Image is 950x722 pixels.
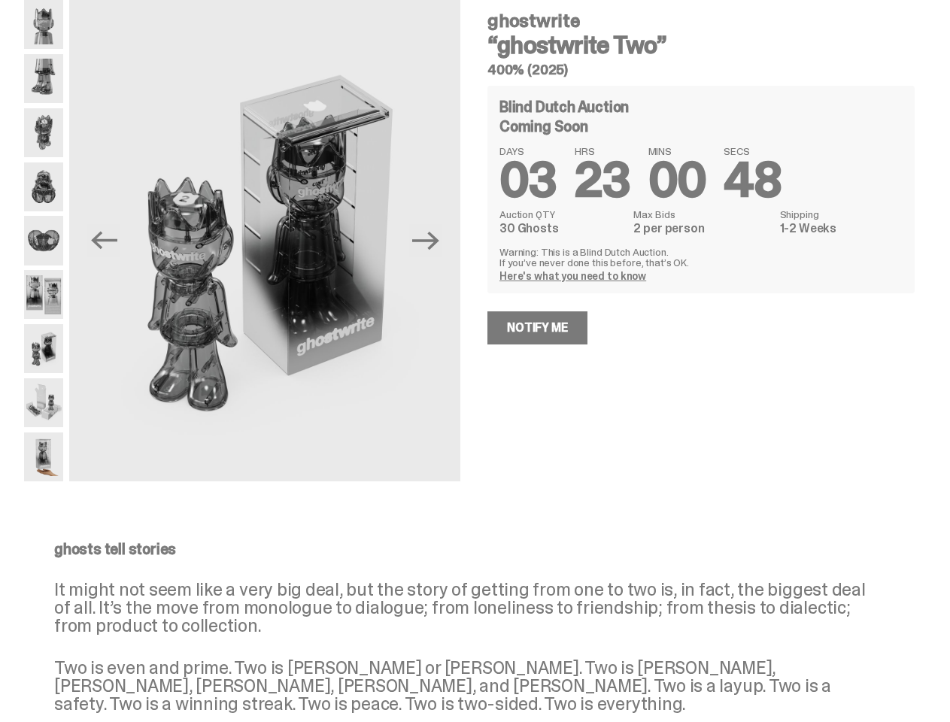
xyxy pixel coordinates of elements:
dd: 2 per person [633,223,770,235]
dt: Auction QTY [499,209,624,220]
h5: 400% (2025) [487,63,915,77]
a: Here's what you need to know [499,269,646,283]
span: MINS [648,146,706,156]
img: ghostwrite_Two_Media_3.png [24,54,63,103]
a: Notify Me [487,311,587,344]
h4: ghostwrite [487,12,915,30]
img: ghostwrite_Two_Media_6.png [24,162,63,211]
dt: Shipping [780,209,903,220]
p: It might not seem like a very big deal, but the story of getting from one to two is, in fact, the... [54,581,885,635]
dt: Max Bids [633,209,770,220]
p: Two is even and prime. Two is [PERSON_NAME] or [PERSON_NAME]. Two is [PERSON_NAME], [PERSON_NAME]... [54,659,885,713]
h4: Blind Dutch Auction [499,99,629,114]
span: DAYS [499,146,557,156]
div: Coming Soon [499,119,903,134]
span: 48 [724,149,781,211]
p: Warning: This is a Blind Dutch Auction. If you’ve never done this before, that’s OK. [499,247,903,268]
img: ghostwrite_Two_Media_10.png [24,270,63,319]
span: HRS [575,146,630,156]
button: Next [409,224,442,257]
img: ghostwrite_Two_Media_11.png [24,324,63,373]
dd: 1-2 Weeks [780,223,903,235]
img: ghostwrite_Two_Media_5.png [24,108,63,157]
span: 23 [575,149,630,211]
h3: “ghostwrite Two” [487,33,915,57]
span: SECS [724,146,781,156]
dd: 30 Ghosts [499,223,624,235]
span: 00 [648,149,706,211]
img: ghostwrite_Two_Media_14.png [24,432,63,481]
span: 03 [499,149,557,211]
img: ghostwrite_Two_Media_8.png [24,216,63,265]
button: Previous [87,224,120,257]
p: ghosts tell stories [54,541,885,557]
img: ghostwrite_Two_Media_13.png [24,378,63,427]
